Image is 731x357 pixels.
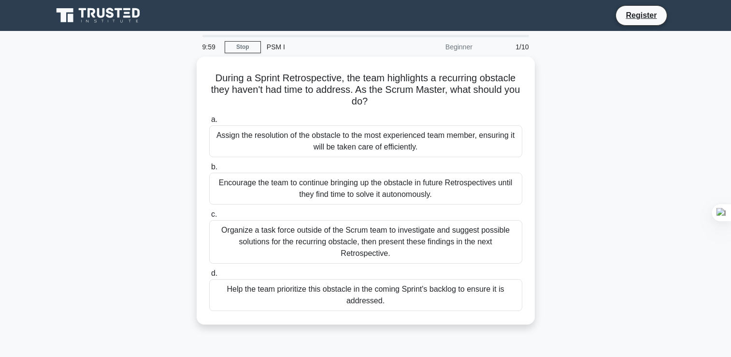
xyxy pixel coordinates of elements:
[261,37,394,57] div: PSM I
[478,37,535,57] div: 1/10
[211,210,217,218] span: c.
[225,41,261,53] a: Stop
[394,37,478,57] div: Beginner
[209,125,522,157] div: Assign the resolution of the obstacle to the most experienced team member, ensuring it will be ta...
[209,220,522,264] div: Organize a task force outside of the Scrum team to investigate and suggest possible solutions for...
[211,269,217,277] span: d.
[620,9,662,21] a: Register
[209,279,522,311] div: Help the team prioritize this obstacle in the coming Sprint's backlog to ensure it is addressed.
[209,173,522,205] div: Encourage the team to continue bringing up the obstacle in future Retrospectives until they find ...
[208,72,523,108] h5: During a Sprint Retrospective, the team highlights a recurring obstacle they haven't had time to ...
[211,163,217,171] span: b.
[197,37,225,57] div: 9:59
[211,115,217,123] span: a.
